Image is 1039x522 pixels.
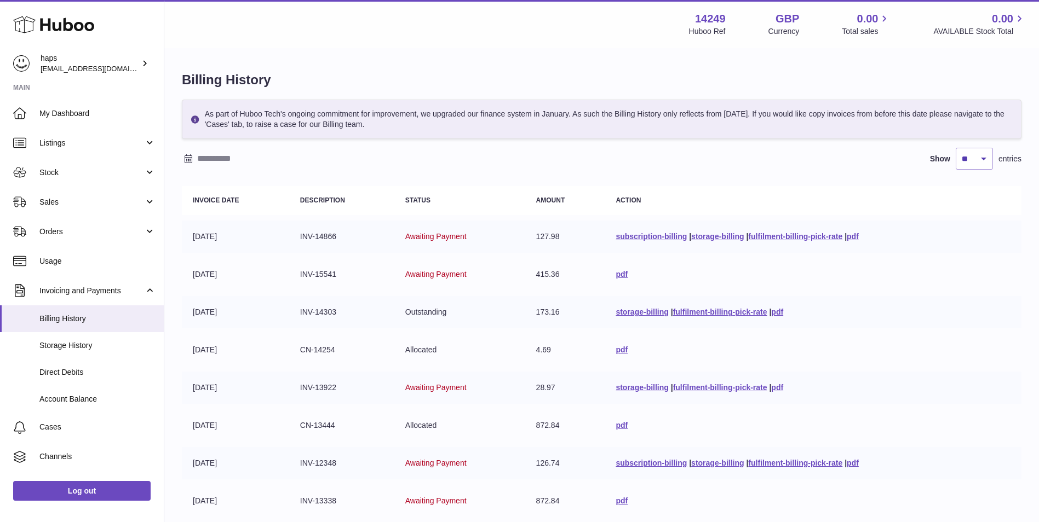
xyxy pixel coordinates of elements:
[689,26,726,37] div: Huboo Ref
[689,232,691,241] span: |
[748,459,842,467] a: fulfilment-billing-pick-rate
[41,53,139,74] div: haps
[748,232,842,241] a: fulfilment-billing-pick-rate
[405,496,467,505] span: Awaiting Payment
[998,154,1021,164] span: entries
[39,367,156,378] span: Direct Debits
[289,409,394,442] td: CN-13444
[182,296,289,328] td: [DATE]
[39,286,144,296] span: Invoicing and Payments
[671,383,673,392] span: |
[771,383,783,392] a: pdf
[536,196,565,204] strong: Amount
[857,11,879,26] span: 0.00
[182,447,289,479] td: [DATE]
[39,108,156,119] span: My Dashboard
[289,296,394,328] td: INV-14303
[39,167,144,178] span: Stock
[405,459,467,467] span: Awaiting Payment
[182,71,1021,89] h1: Billing History
[776,11,799,26] strong: GBP
[182,100,1021,139] div: As part of Huboo Tech's ongoing commitment for improvement, we upgraded our finance system in Jan...
[845,232,847,241] span: |
[847,232,859,241] a: pdf
[182,372,289,404] td: [DATE]
[39,138,144,148] span: Listings
[405,383,467,392] span: Awaiting Payment
[182,221,289,253] td: [DATE]
[405,196,430,204] strong: Status
[525,372,605,404] td: 28.97
[746,459,748,467] span: |
[769,383,771,392] span: |
[289,221,394,253] td: INV-14866
[616,496,628,505] a: pdf
[616,345,628,354] a: pdf
[746,232,748,241] span: |
[289,334,394,366] td: CN-14254
[691,232,744,241] a: storage-billing
[39,256,156,266] span: Usage
[842,26,891,37] span: Total sales
[39,197,144,207] span: Sales
[289,258,394,291] td: INV-15541
[616,232,687,241] a: subscription-billing
[193,196,239,204] strong: Invoice Date
[39,340,156,351] span: Storage History
[673,383,767,392] a: fulfilment-billing-pick-rate
[771,308,783,316] a: pdf
[992,11,1013,26] span: 0.00
[616,270,628,279] a: pdf
[689,459,691,467] span: |
[39,394,156,404] span: Account Balance
[13,55,30,72] img: internalAdmin-14249@internal.huboo.com
[671,308,673,316] span: |
[405,308,447,316] span: Outstanding
[616,308,668,316] a: storage-billing
[933,26,1026,37] span: AVAILABLE Stock Total
[845,459,847,467] span: |
[525,485,605,517] td: 872.84
[182,258,289,291] td: [DATE]
[289,485,394,517] td: INV-13338
[616,383,668,392] a: storage-billing
[39,451,156,462] span: Channels
[525,221,605,253] td: 127.98
[525,334,605,366] td: 4.69
[289,372,394,404] td: INV-13922
[616,421,628,430] a: pdf
[13,481,151,501] a: Log out
[695,11,726,26] strong: 14249
[691,459,744,467] a: storage-billing
[300,196,345,204] strong: Description
[616,459,687,467] a: subscription-billing
[39,422,156,432] span: Cases
[930,154,950,164] label: Show
[525,447,605,479] td: 126.74
[525,409,605,442] td: 872.84
[769,308,771,316] span: |
[182,334,289,366] td: [DATE]
[182,485,289,517] td: [DATE]
[39,227,144,237] span: Orders
[933,11,1026,37] a: 0.00 AVAILABLE Stock Total
[405,421,437,430] span: Allocated
[673,308,767,316] a: fulfilment-billing-pick-rate
[405,270,467,279] span: Awaiting Payment
[525,296,605,328] td: 173.16
[616,196,641,204] strong: Action
[405,345,437,354] span: Allocated
[289,447,394,479] td: INV-12348
[182,409,289,442] td: [DATE]
[525,258,605,291] td: 415.36
[847,459,859,467] a: pdf
[405,232,467,241] span: Awaiting Payment
[41,64,161,73] span: [EMAIL_ADDRESS][DOMAIN_NAME]
[842,11,891,37] a: 0.00 Total sales
[768,26,800,37] div: Currency
[39,314,156,324] span: Billing History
